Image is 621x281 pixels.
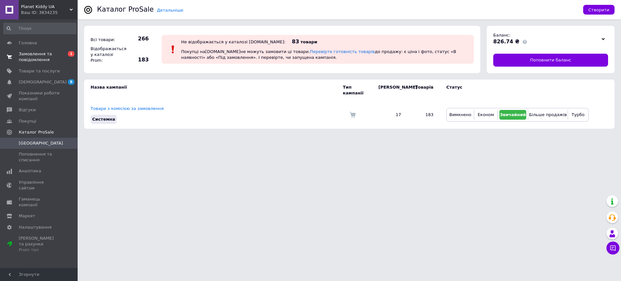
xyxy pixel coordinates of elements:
td: Статус [440,80,589,101]
div: Відображається у каталозі Prom: [89,44,125,65]
button: Більше продажів [530,110,566,120]
div: Prom топ [19,247,60,253]
div: Не відображається у каталозі [DOMAIN_NAME]: [181,39,286,44]
span: Звичайний [500,112,526,117]
td: 17 [372,101,408,129]
span: 266 [126,35,149,42]
span: Покупці [19,118,36,124]
td: 183 [408,101,440,129]
span: Каталог ProSale [19,129,54,135]
button: Звичайний [499,110,527,120]
span: Маркет [19,213,35,219]
button: Чат з покупцем [606,242,619,254]
span: Поповнення та списання [19,151,60,163]
button: Створити [583,5,615,15]
a: Детальніше [157,8,183,13]
span: Аналітика [19,168,41,174]
span: 83 [292,38,299,45]
img: Комісія за замовлення [349,112,356,118]
div: Всі товари: [89,35,125,44]
img: :exclamation: [168,45,178,54]
span: [PERSON_NAME] та рахунки [19,235,60,253]
a: Перевірте готовність товарів [310,49,375,54]
span: [GEOGRAPHIC_DATA] [19,140,63,146]
button: Турбо [570,110,587,120]
button: Вимкнено [448,110,472,120]
td: Назва кампанії [84,80,343,101]
td: [PERSON_NAME] [372,80,408,101]
span: Баланс: [493,33,510,38]
span: товари [300,39,317,44]
span: Вимкнено [449,112,471,117]
a: Товари з комісією за замовлення [91,106,164,111]
span: Управління сайтом [19,179,60,191]
span: Створити [588,7,609,12]
span: Замовлення та повідомлення [19,51,60,63]
span: Поповнити баланс [530,57,571,63]
span: Головна [19,40,37,46]
input: Пошук [3,23,76,34]
td: Тип кампанії [343,80,372,101]
span: 826.74 ₴ [493,38,519,45]
span: Покупці на [DOMAIN_NAME] не можуть замовити ці товари. до продажу: є ціна і фото, статус «В наявн... [181,49,456,60]
span: 183 [126,56,149,63]
div: Каталог ProSale [97,6,154,13]
span: Гаманець компанії [19,196,60,208]
span: 8 [68,79,74,85]
span: Більше продажів [529,112,567,117]
span: Налаштування [19,224,52,230]
div: Ваш ID: 3834235 [21,10,78,16]
span: [DEMOGRAPHIC_DATA] [19,79,67,85]
td: Товарів [408,80,440,101]
button: Економ [476,110,496,120]
span: 1 [68,51,74,57]
span: Відгуки [19,107,36,113]
span: Товари та послуги [19,68,60,74]
span: Planet Kiddy UA [21,4,70,10]
span: Економ [478,112,494,117]
span: Системна [92,117,115,122]
a: Поповнити баланс [493,54,608,67]
span: Турбо [572,112,584,117]
span: Показники роботи компанії [19,90,60,102]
